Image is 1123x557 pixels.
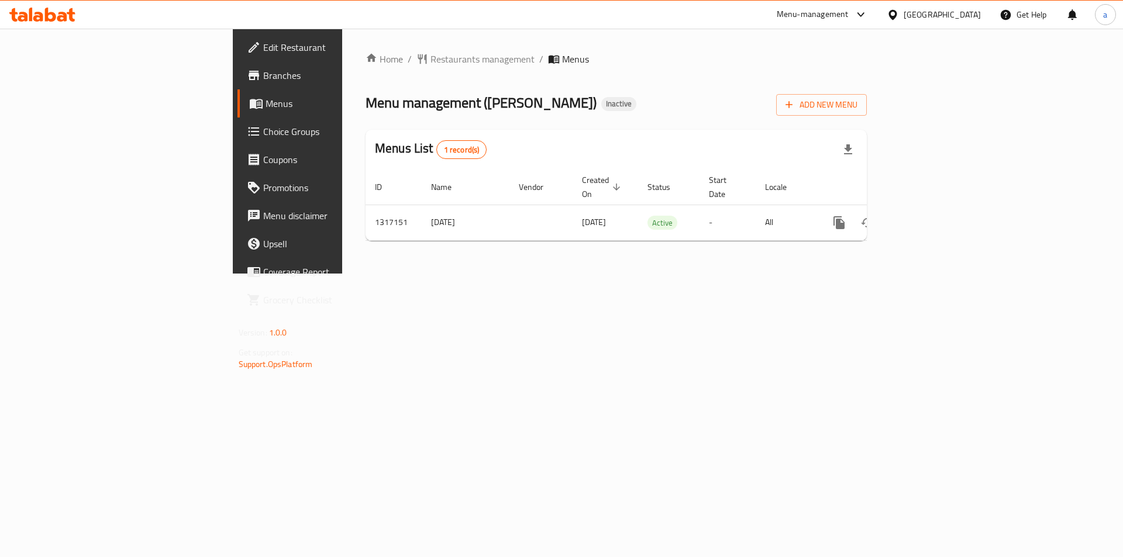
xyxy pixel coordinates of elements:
[582,173,624,201] span: Created On
[601,97,636,111] div: Inactive
[776,94,867,116] button: Add New Menu
[263,68,411,82] span: Branches
[237,286,421,314] a: Grocery Checklist
[853,209,881,237] button: Change Status
[263,124,411,139] span: Choice Groups
[437,144,487,155] span: 1 record(s)
[416,52,535,66] a: Restaurants management
[700,205,756,240] td: -
[601,99,636,109] span: Inactive
[237,174,421,202] a: Promotions
[519,180,559,194] span: Vendor
[263,40,411,54] span: Edit Restaurant
[431,180,467,194] span: Name
[239,345,292,360] span: Get support on:
[263,293,411,307] span: Grocery Checklist
[239,325,267,340] span: Version:
[237,89,421,117] a: Menus
[237,202,421,230] a: Menu disclaimer
[1103,8,1107,21] span: a
[765,180,802,194] span: Locale
[366,52,867,66] nav: breadcrumb
[430,52,535,66] span: Restaurants management
[816,169,947,205] th: Actions
[237,117,421,146] a: Choice Groups
[237,33,421,61] a: Edit Restaurant
[266,96,411,110] span: Menus
[269,325,287,340] span: 1.0.0
[375,140,487,159] h2: Menus List
[756,205,816,240] td: All
[237,258,421,286] a: Coverage Report
[647,216,677,230] span: Active
[263,237,411,251] span: Upsell
[786,98,857,112] span: Add New Menu
[366,89,597,116] span: Menu management ( [PERSON_NAME] )
[436,140,487,159] div: Total records count
[263,153,411,167] span: Coupons
[647,180,685,194] span: Status
[263,209,411,223] span: Menu disclaimer
[263,181,411,195] span: Promotions
[239,357,313,372] a: Support.OpsPlatform
[366,169,947,241] table: enhanced table
[904,8,981,21] div: [GEOGRAPHIC_DATA]
[777,8,849,22] div: Menu-management
[562,52,589,66] span: Menus
[375,180,397,194] span: ID
[709,173,742,201] span: Start Date
[237,61,421,89] a: Branches
[237,230,421,258] a: Upsell
[539,52,543,66] li: /
[263,265,411,279] span: Coverage Report
[422,205,509,240] td: [DATE]
[237,146,421,174] a: Coupons
[834,136,862,164] div: Export file
[582,215,606,230] span: [DATE]
[825,209,853,237] button: more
